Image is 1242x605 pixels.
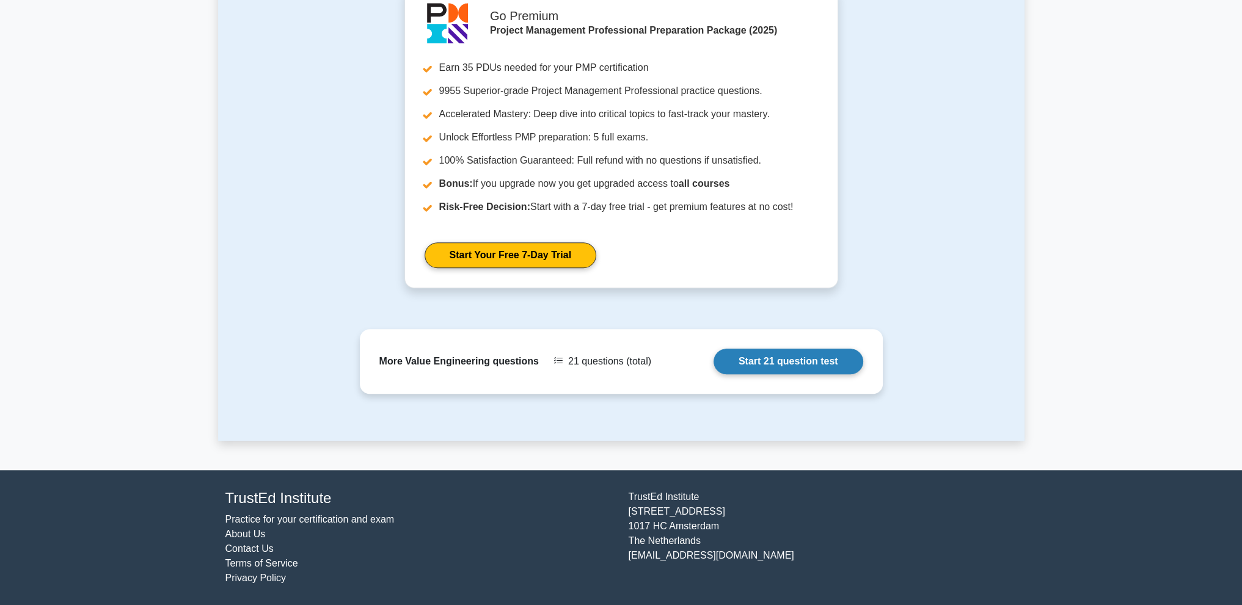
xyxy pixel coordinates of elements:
a: About Us [225,529,266,539]
h4: TrustEd Institute [225,490,614,507]
a: Contact Us [225,543,274,554]
div: TrustEd Institute [STREET_ADDRESS] 1017 HC Amsterdam The Netherlands [EMAIL_ADDRESS][DOMAIN_NAME] [621,490,1025,585]
a: Practice for your certification and exam [225,514,395,524]
a: Start 21 question test [714,349,863,374]
a: Terms of Service [225,558,298,568]
a: Start Your Free 7-Day Trial [425,242,596,268]
a: Privacy Policy [225,573,287,583]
